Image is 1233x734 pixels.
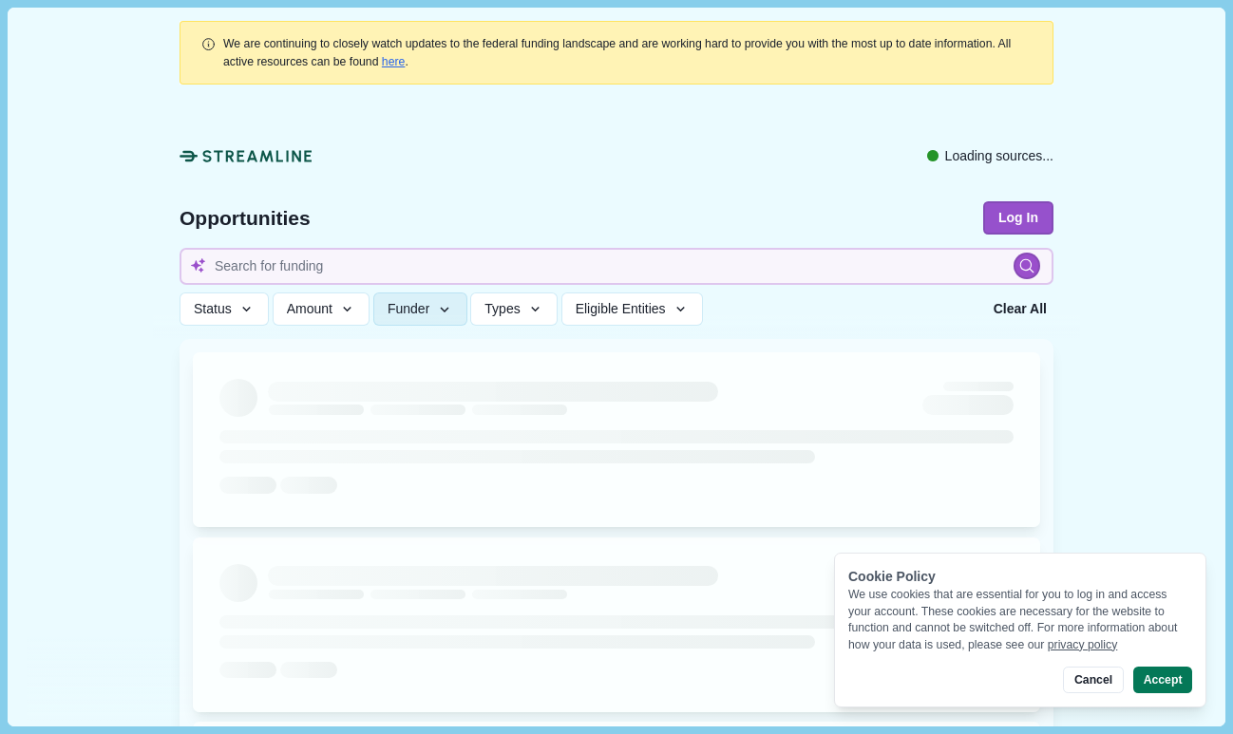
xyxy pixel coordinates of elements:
[287,301,332,317] span: Amount
[1048,638,1118,651] a: privacy policy
[223,35,1033,70] div: .
[223,37,1011,67] span: We are continuing to closely watch updates to the federal funding landscape and are working hard ...
[194,301,232,317] span: Status
[848,569,936,584] span: Cookie Policy
[180,292,269,326] button: Status
[848,587,1192,653] div: We use cookies that are essential for you to log in and access your account. These cookies are ne...
[273,292,370,326] button: Amount
[180,248,1053,285] input: Search for funding
[1133,667,1192,693] button: Accept
[180,208,311,228] span: Opportunities
[373,292,467,326] button: Funder
[983,201,1053,235] button: Log In
[484,301,520,317] span: Types
[987,292,1053,326] button: Clear All
[576,301,666,317] span: Eligible Entities
[388,301,429,317] span: Funder
[382,55,406,68] a: here
[1063,667,1123,693] button: Cancel
[470,292,558,326] button: Types
[561,292,703,326] button: Eligible Entities
[945,146,1053,166] span: Loading sources...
